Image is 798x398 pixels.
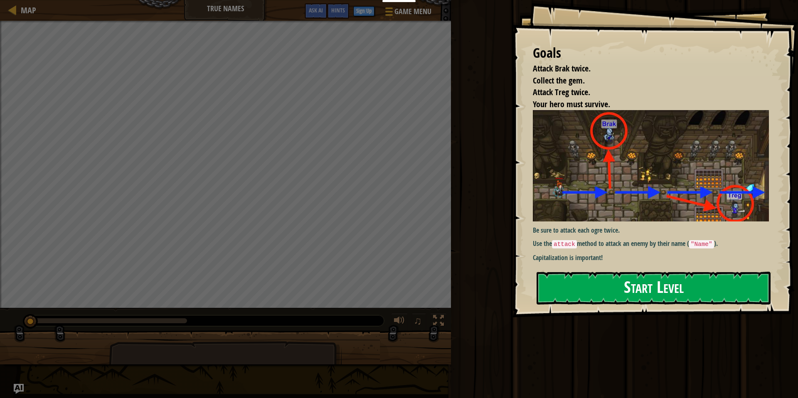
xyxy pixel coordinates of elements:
span: Hints [331,6,345,14]
span: Ask AI [309,6,323,14]
a: Map [17,5,36,16]
button: Ask AI [14,384,24,394]
div: Goals [533,44,769,63]
button: Game Menu [379,3,436,23]
span: Attack Treg twice. [533,86,590,98]
p: Use the method to attack an enemy by their name ( ). [533,239,775,249]
span: ♫ [414,314,422,327]
span: Map [21,5,36,16]
li: Your hero must survive. [522,98,767,111]
img: True names [533,110,775,221]
p: Capitalization is important! [533,253,775,263]
code: attack [552,240,577,248]
span: Your hero must survive. [533,98,610,110]
button: Ask AI [305,3,327,19]
li: Attack Brak twice. [522,63,767,75]
button: Sign Up [353,6,374,16]
p: Be sure to attack each ogre twice. [533,226,775,235]
span: Game Menu [394,6,431,17]
span: Attack Brak twice. [533,63,591,74]
span: Collect the gem. [533,75,585,86]
button: ♫ [412,313,426,330]
li: Collect the gem. [522,75,767,87]
button: Start Level [537,272,771,305]
code: "Name" [689,240,714,248]
button: Adjust volume [391,313,408,330]
button: Toggle fullscreen [430,313,447,330]
li: Attack Treg twice. [522,86,767,98]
